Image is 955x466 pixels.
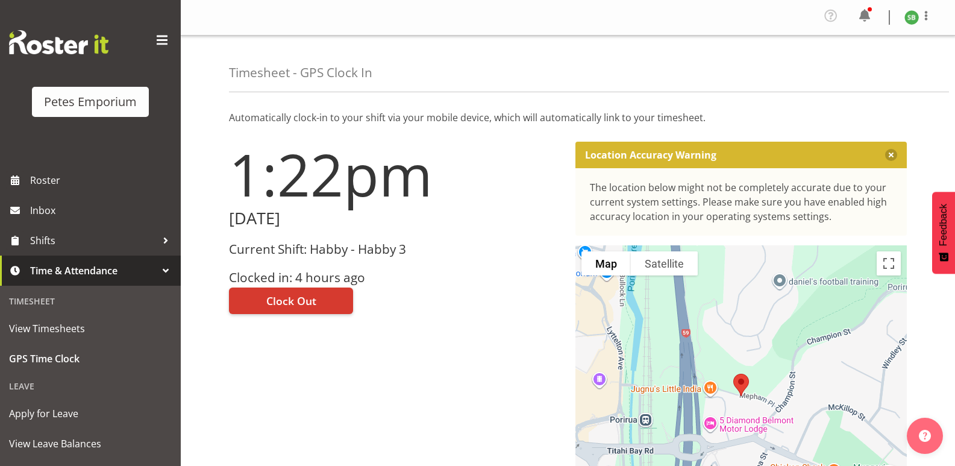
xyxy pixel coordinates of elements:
[30,262,157,280] span: Time & Attendance
[885,149,897,161] button: Close message
[3,313,178,344] a: View Timesheets
[229,110,907,125] p: Automatically clock-in to your shift via your mobile device, which will automatically link to you...
[30,201,175,219] span: Inbox
[229,209,561,228] h2: [DATE]
[877,251,901,276] button: Toggle fullscreen view
[9,30,108,54] img: Rosterit website logo
[9,405,172,423] span: Apply for Leave
[229,288,353,314] button: Clock Out
[229,242,561,256] h3: Current Shift: Habby - Habby 3
[631,251,698,276] button: Show satellite imagery
[44,93,137,111] div: Petes Emporium
[581,251,631,276] button: Show street map
[938,204,949,246] span: Feedback
[9,350,172,368] span: GPS Time Clock
[229,271,561,285] h3: Clocked in: 4 hours ago
[30,171,175,189] span: Roster
[3,429,178,459] a: View Leave Balances
[904,10,919,25] img: stephanie-burden9828.jpg
[9,435,172,453] span: View Leave Balances
[9,320,172,338] span: View Timesheets
[919,430,931,442] img: help-xxl-2.png
[229,66,372,80] h4: Timesheet - GPS Clock In
[30,231,157,250] span: Shifts
[3,344,178,374] a: GPS Time Clock
[3,374,178,398] div: Leave
[932,192,955,274] button: Feedback - Show survey
[3,398,178,429] a: Apply for Leave
[266,293,316,309] span: Clock Out
[3,289,178,313] div: Timesheet
[229,142,561,207] h1: 1:22pm
[590,180,893,224] div: The location below might not be completely accurate due to your current system settings. Please m...
[585,149,716,161] p: Location Accuracy Warning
